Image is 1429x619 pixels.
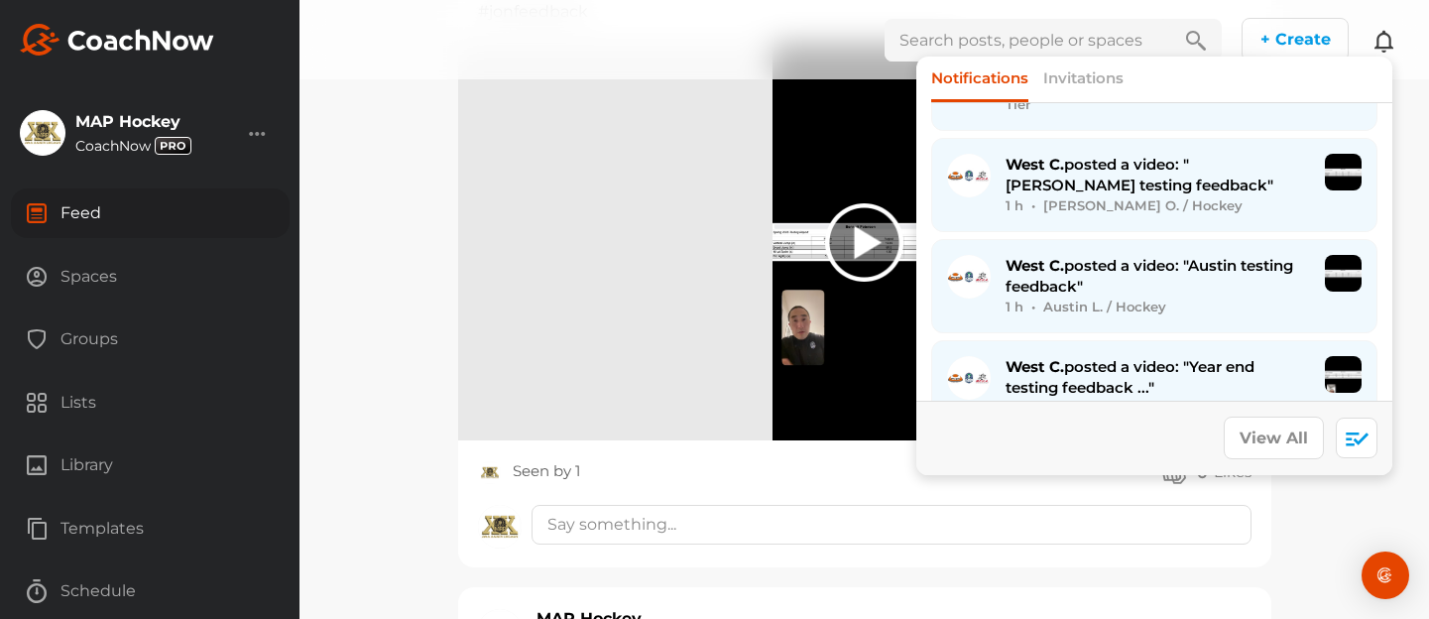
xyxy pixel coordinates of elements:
a: Lists [10,378,290,441]
div: Feed [11,188,290,238]
img: square_767b274cfd30761d7a7d28a6d246d013.jpg [478,505,522,549]
b: West C. [1006,155,1064,174]
div: Library [11,440,290,490]
button: Notifications [931,57,1028,100]
img: square_3d8b6ea498c6a4f642f9a57d7912f30d.jpg [947,154,991,197]
a: Feed [10,188,290,252]
b: West C. [1006,357,1064,376]
span: posted a video: "[PERSON_NAME] testing feedback" [1006,155,1273,194]
button: + Create [1242,18,1349,62]
button: West C.posted a video: "[PERSON_NAME] testing feedback" 1 h • [PERSON_NAME] O. / Hockey [931,138,1377,232]
div: Seen by 1 [513,460,580,485]
div: Schedule [11,566,290,616]
div: 1 h • Cole F. / Hockey [1006,398,1310,419]
div: Open Intercom Messenger [1362,552,1409,599]
div: 1 h • [PERSON_NAME] O. / Hockey [1006,195,1310,216]
div: Lists [11,378,290,428]
a: View All [1224,417,1324,459]
div: 1 h • Austin L. / Hockey [1006,297,1310,317]
img: square_767b274cfd30761d7a7d28a6d246d013.jpg [21,111,64,155]
span: posted a video: "Year end testing feedback ..." [1006,357,1254,397]
div: CoachNow [75,137,191,155]
img: default_thumb.jpg [773,44,956,440]
input: Search posts, people or spaces [885,19,1170,62]
span: posted a video: "Austin testing feedback" [1006,256,1293,296]
a: Templates [10,504,290,567]
button: West C.posted a video: "Austin testing feedback" 1 h • Austin L. / Hockey [931,239,1377,333]
div: MAP Hockey [75,114,191,130]
b: West C. [1006,256,1064,275]
img: square_767b274cfd30761d7a7d28a6d246d013.jpg [478,460,503,485]
img: svg+xml;base64,PHN2ZyB3aWR0aD0iMTk2IiBoZWlnaHQ9IjMyIiB2aWV3Qm94PSIwIDAgMTk2IDMyIiBmaWxsPSJub25lIi... [20,24,214,56]
button: West C.posted a video: "Year end testing feedback ..." 1 h • Cole F. / Hockey [931,340,1377,434]
button: Invitations [1043,57,1124,100]
div: Templates [11,504,290,554]
div: Groups [11,314,290,364]
a: Groups [10,314,290,378]
a: Spaces [10,252,290,315]
img: square_3d8b6ea498c6a4f642f9a57d7912f30d.jpg [947,255,991,299]
img: svg+xml;base64,PHN2ZyB3aWR0aD0iMzciIGhlaWdodD0iMTgiIHZpZXdCb3g9IjAgMCAzNyAxOCIgZmlsbD0ibm9uZSIgeG... [155,137,191,155]
a: Library [10,440,290,504]
div: Spaces [11,252,290,302]
img: square_3d8b6ea498c6a4f642f9a57d7912f30d.jpg [947,356,991,400]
